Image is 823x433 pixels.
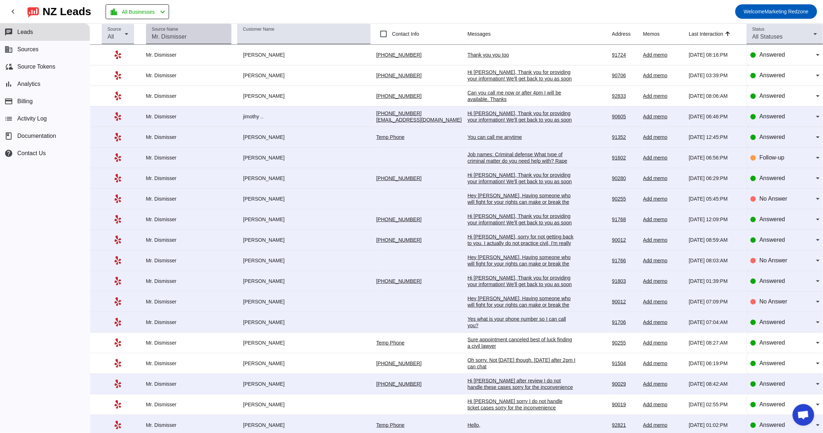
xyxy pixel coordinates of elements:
div: Add memo [643,154,683,161]
div: [DATE] 12:45:PM [689,134,741,140]
div: [PERSON_NAME] [237,422,345,428]
div: [DATE] 06:56:PM [689,154,741,161]
span: All Businesses [122,7,155,17]
button: WelcomeMarketing Redzone [735,4,818,19]
div: 91766 [612,257,637,264]
a: [PHONE_NUMBER] [376,175,422,181]
mat-icon: help [4,149,13,158]
span: book [4,132,13,140]
span: Answered [760,422,785,428]
div: 90605 [612,113,637,120]
div: [DATE] 08:03:AM [689,257,741,264]
span: Answered [760,381,785,387]
span: Answered [760,52,785,58]
mat-label: Customer Name [243,27,274,32]
div: jimothy .. [237,113,345,120]
div: Mr. Dismisser [146,360,232,367]
th: Address [612,23,643,45]
div: You can call me anytime [468,134,576,140]
mat-icon: Yelp [114,359,122,368]
span: Answered [760,216,785,222]
a: Temp Phone [376,422,405,428]
div: [DATE] 08:59:AM [689,237,741,243]
a: Open chat [793,404,814,426]
div: 90029 [612,381,637,387]
a: [PHONE_NUMBER] [376,52,422,58]
a: [PHONE_NUMBER] [376,110,422,116]
div: Add memo [643,278,683,284]
div: Mr. Dismisser [146,113,232,120]
div: Add memo [643,360,683,367]
mat-icon: Yelp [114,194,122,203]
div: [DATE] 06:46:PM [689,113,741,120]
div: [PERSON_NAME] [237,237,345,243]
div: 90012 [612,298,637,305]
div: Hi [PERSON_NAME], Thank you for providing your information! We'll get back to you as soon as poss... [468,110,576,130]
div: [PERSON_NAME] [237,360,345,367]
div: [PERSON_NAME] [237,216,345,223]
div: Add memo [643,93,683,99]
span: Leads [17,29,33,35]
div: Mr. Dismisser [146,154,232,161]
div: Add memo [643,340,683,346]
mat-icon: Yelp [114,153,122,162]
div: Add memo [643,422,683,428]
div: [DATE] 08:06:AM [689,93,741,99]
div: [PERSON_NAME] [237,298,345,305]
div: Mr. Dismisser [146,216,232,223]
div: Mr. Dismisser [146,381,232,387]
mat-icon: Yelp [114,236,122,244]
mat-icon: Yelp [114,71,122,80]
div: [DATE] 06:19:PM [689,360,741,367]
mat-icon: cloud_sync [4,62,13,71]
div: 92833 [612,93,637,99]
mat-icon: chevron_left [158,8,167,16]
mat-icon: chat [4,28,13,36]
a: [PHONE_NUMBER] [376,216,422,222]
span: No Answer [760,298,787,305]
div: Hi [PERSON_NAME] sorry I do not handle ticket cases sorry for the inconvenience [468,398,576,411]
div: [PERSON_NAME] [237,134,345,140]
div: Mr. Dismisser [146,257,232,264]
span: No Answer [760,196,787,202]
div: [PERSON_NAME] [237,319,345,325]
a: [PHONE_NUMBER] [376,278,422,284]
div: [PERSON_NAME] [237,257,345,264]
div: Thank you you too [468,52,576,58]
span: Documentation [17,133,56,139]
a: [PHONE_NUMBER] [376,237,422,243]
div: [DATE] 01:02:PM [689,422,741,428]
div: Hey [PERSON_NAME], Having someone who will fight for your rights can make or break the outcome of... [468,254,576,280]
mat-label: Source [107,27,121,32]
mat-icon: payment [4,97,13,106]
div: Yes what is your phone number so I can call you? [468,316,576,329]
div: [DATE] 01:39:PM [689,278,741,284]
div: Mr. Dismisser [146,422,232,428]
mat-icon: Yelp [114,215,122,224]
span: Analytics [17,81,40,87]
div: 91706 [612,319,637,325]
div: 92821 [612,422,637,428]
span: Answered [760,319,785,325]
div: [PERSON_NAME] [237,278,345,284]
div: Mr. Dismisser [146,401,232,408]
div: [PERSON_NAME] [237,52,345,58]
span: Answered [760,72,785,78]
mat-label: Status [752,27,765,32]
div: Add memo [643,72,683,79]
mat-icon: Yelp [114,256,122,265]
div: Add memo [643,134,683,140]
div: Last Interaction [689,30,724,38]
div: Mr. Dismisser [146,278,232,284]
div: Mr. Dismisser [146,319,232,325]
div: Hey [PERSON_NAME], Having someone who will fight for your rights can make or break the outcome of... [468,295,576,321]
mat-icon: Yelp [114,400,122,409]
div: Mr. Dismisser [146,298,232,305]
div: Add memo [643,401,683,408]
span: Follow-up [760,154,784,161]
div: 91724 [612,52,637,58]
div: Hi [PERSON_NAME] after review I do not handle these cases sorry for the inconvenience [468,377,576,390]
div: Add memo [643,237,683,243]
div: Add memo [643,113,683,120]
span: Answered [760,113,785,119]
